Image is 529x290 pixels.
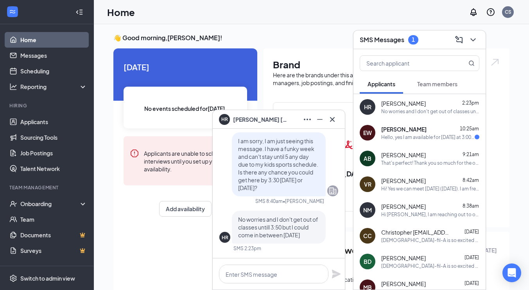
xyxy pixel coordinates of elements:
h1: Brand [273,58,500,71]
button: ChevronDown [467,34,479,46]
div: HR [364,103,371,111]
div: CS [505,9,511,15]
svg: Analysis [9,83,17,91]
button: Minimize [314,113,326,126]
span: [PERSON_NAME] [381,125,427,133]
h3: SMS Messages [360,36,404,44]
svg: Settings [9,274,17,282]
a: SurveysCrown [20,243,87,258]
span: [PERSON_NAME] [381,280,426,288]
button: Add availability [159,201,212,217]
svg: QuestionInfo [486,7,495,17]
div: CC [363,232,372,240]
div: Open Intercom Messenger [502,263,521,282]
div: HR [222,234,228,241]
svg: Error [130,149,139,158]
span: [PERSON_NAME] [381,177,426,185]
span: [PERSON_NAME] [381,254,426,262]
div: BD [364,258,371,265]
div: Switch to admin view [20,274,75,282]
a: Job Postings [20,145,87,161]
svg: ChevronDown [468,35,478,44]
div: No worries and I don't get out of classes untill 3:50 but I could come in between [DATE] [381,108,479,115]
span: I am sorry, I am just seeing this message. I have a funky week and can't stay until 5 any day due... [238,137,318,191]
div: Hiring [9,102,86,109]
button: Ellipses [301,113,314,126]
span: [DATE] [464,229,479,235]
svg: Company [328,186,337,196]
div: VR [364,180,371,188]
div: That's perfect! Thank you so much for the opportunity. I can't wait to meet you. [381,160,479,166]
div: Reporting [20,83,88,91]
div: SMS 8:40am [255,198,283,205]
a: Home [20,32,87,48]
div: NM [363,206,372,214]
span: [PERSON_NAME] [381,100,426,107]
a: Talent Network [20,161,87,176]
svg: MagnifyingGlass [468,60,475,66]
span: 10:25am [460,126,479,132]
div: Hi! Yes we can meet [DATE] ([DATE]). I am free between 10-11:15am or 1:30-2pm. Or we can meet [DA... [381,185,479,192]
h3: 👋 Good morning, [PERSON_NAME] ! [113,34,509,42]
div: [DEMOGRAPHIC_DATA]-fil-A is so excited for you to join our team! Do you know anyone else who migh... [381,237,479,244]
span: Christopher [EMAIL_ADDRESS][DOMAIN_NAME] [381,228,452,236]
span: 9:21am [463,151,479,157]
span: No worries and I don't get out of classes untill 3:50 but I could come in between [DATE] [238,216,318,238]
div: SMS 2:23pm [233,245,261,252]
span: [DATE] [464,280,479,286]
input: Search applicant [360,56,453,71]
span: • [PERSON_NAME] [283,198,324,205]
span: 2:23pm [462,100,479,106]
span: Applicants [368,80,395,87]
span: [PERSON_NAME] [381,151,426,159]
svg: UserCheck [9,200,17,208]
div: 1 [412,36,415,43]
div: Onboarding [20,200,81,208]
div: Applicants are unable to schedule interviews until you set up your availability. [144,149,241,173]
button: ComposeMessage [453,34,465,46]
div: Team Management [9,184,86,191]
span: [PERSON_NAME] [381,203,426,210]
span: No events scheduled for [DATE] . [144,104,227,113]
h1: Home [107,5,135,19]
span: Team members [417,80,457,87]
a: Team [20,212,87,227]
svg: Plane [332,269,341,279]
a: Messages [20,48,87,63]
a: DocumentsCrown [20,227,87,243]
a: Sourcing Tools [20,130,87,145]
div: Here are the brands under this account. Click into a brand to see your locations, managers, job p... [273,71,500,87]
div: Hello, yes I am available for [DATE] at 3:00 pm. Thank you and I look forward to speaking with you. [381,134,475,141]
svg: Notifications [469,7,478,17]
span: 8:42am [463,177,479,183]
div: Hi [PERSON_NAME], I am reaching out to officially offer you a team member position at CFA! If you... [381,211,479,218]
svg: WorkstreamLogo [9,8,16,16]
svg: Collapse [75,8,83,16]
svg: Minimize [315,115,325,124]
svg: Cross [328,115,337,124]
div: AB [364,155,371,162]
a: Scheduling [20,63,87,79]
svg: ComposeMessage [454,35,464,44]
div: [DEMOGRAPHIC_DATA]-fil-A is so excited for you to join our team! Do you know anyone else who migh... [381,263,479,269]
span: 8:38am [463,203,479,209]
span: [PERSON_NAME] [PERSON_NAME] [233,115,288,124]
span: [DATE] [464,254,479,260]
div: EW [363,129,372,137]
img: open.6027fd2a22e1237b5b06.svg [490,58,500,67]
button: Cross [326,113,339,126]
a: Applicants [20,114,87,130]
span: [DATE] [124,61,247,73]
svg: Ellipses [303,115,312,124]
